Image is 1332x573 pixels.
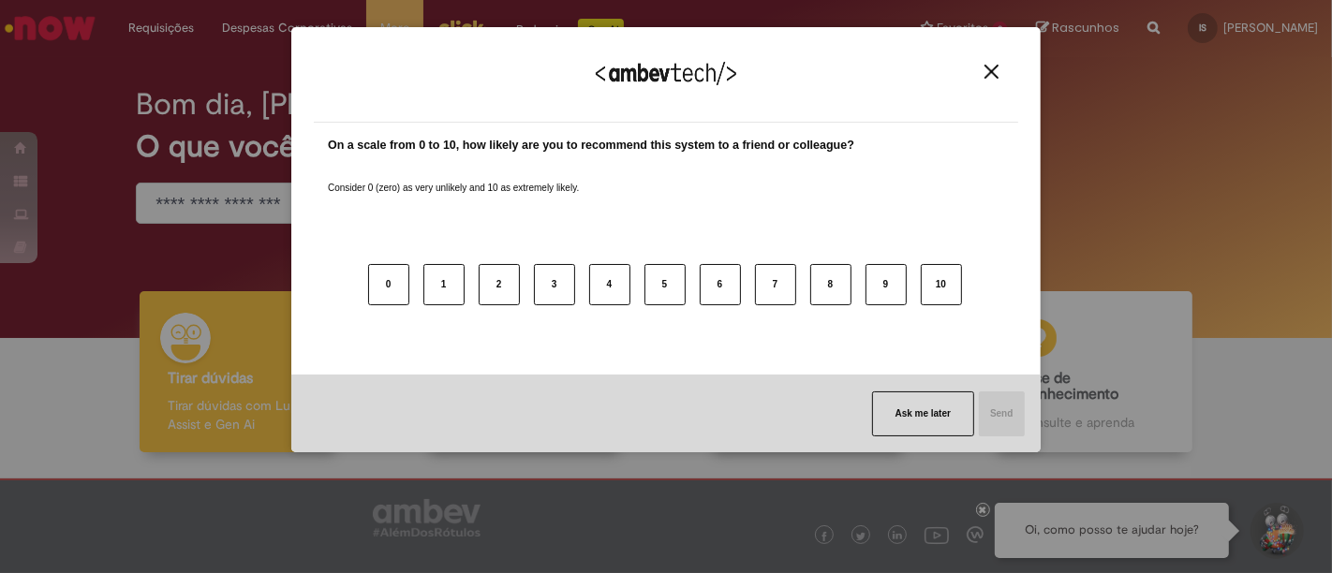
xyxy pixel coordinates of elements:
[755,264,796,305] button: 7
[596,62,736,85] img: Logo Ambevtech
[644,264,686,305] button: 5
[423,264,465,305] button: 1
[984,65,999,79] img: Close
[921,264,962,305] button: 10
[368,264,409,305] button: 0
[979,64,1004,80] button: Close
[534,264,575,305] button: 3
[866,264,907,305] button: 9
[700,264,741,305] button: 6
[872,391,974,436] button: Ask me later
[810,264,851,305] button: 8
[589,264,630,305] button: 4
[479,264,520,305] button: 2
[328,159,579,195] label: Consider 0 (zero) as very unlikely and 10 as extremely likely.
[328,137,854,154] label: On a scale from 0 to 10, how likely are you to recommend this system to a friend or colleague?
